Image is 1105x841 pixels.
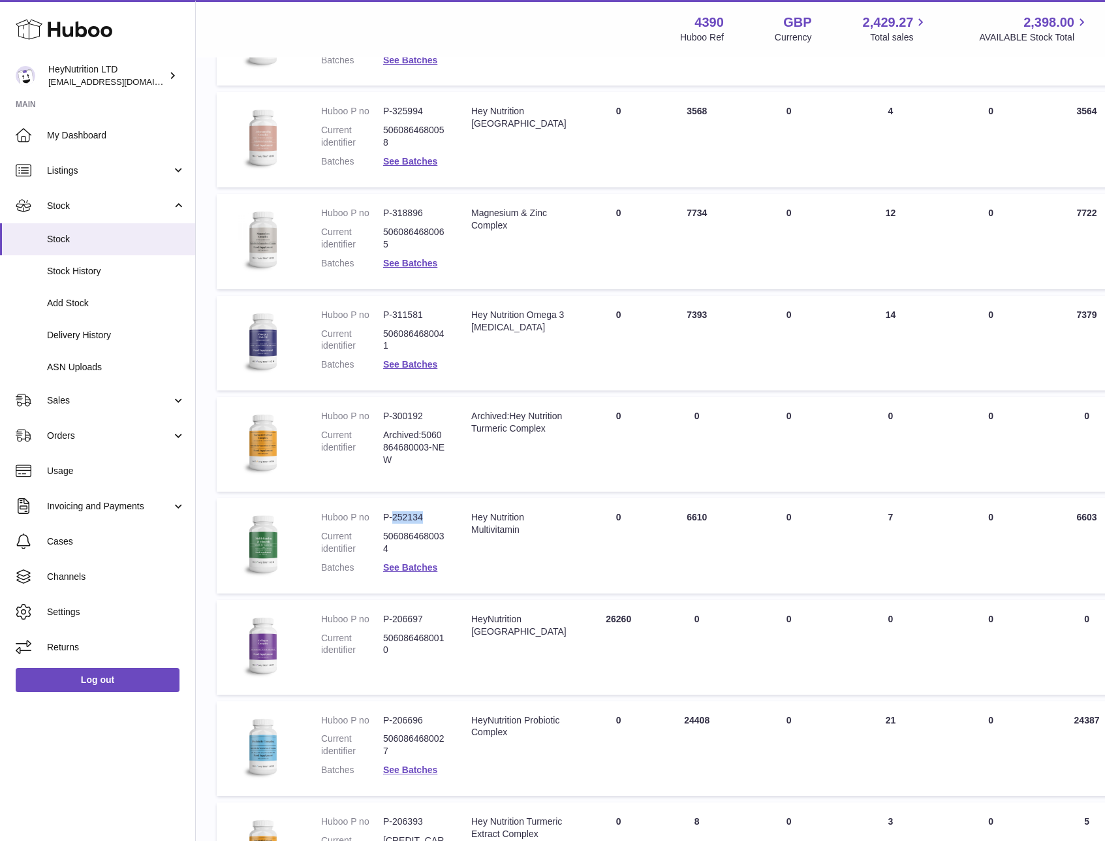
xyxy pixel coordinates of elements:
a: Log out [16,668,179,691]
div: Hey Nutrition Turmeric Extract Complex [471,816,567,840]
a: See Batches [383,55,437,65]
td: 0 [736,498,842,594]
a: See Batches [383,258,437,268]
a: See Batches [383,562,437,573]
dd: 5060864680034 [383,530,445,555]
td: 0 [580,701,658,797]
span: Returns [47,641,185,654]
td: 0 [580,397,658,492]
a: See Batches [383,156,437,167]
img: product image [230,309,295,374]
span: Stock History [47,265,185,278]
span: 0 [988,208,993,218]
span: Delivery History [47,329,185,341]
td: 7734 [658,194,736,289]
td: 0 [736,600,842,695]
span: Settings [47,606,185,618]
img: product image [230,105,295,170]
dd: P-206697 [383,613,445,626]
span: Cases [47,535,185,548]
td: 0 [736,194,842,289]
dt: Huboo P no [321,613,383,626]
span: Listings [47,165,172,177]
span: Usage [47,465,185,477]
dt: Batches [321,764,383,776]
dd: P-206393 [383,816,445,828]
a: See Batches [383,359,437,370]
div: Magnesium & Zinc Complex [471,207,567,232]
div: Hey Nutrition Omega 3 [MEDICAL_DATA] [471,309,567,334]
div: Currency [775,31,812,44]
dt: Current identifier [321,733,383,757]
td: 0 [841,397,939,492]
div: HeyNutrition LTD [48,63,166,88]
span: Stock [47,200,172,212]
img: product image [230,410,295,475]
td: 0 [736,296,842,391]
dd: P-311581 [383,309,445,321]
span: 0 [988,614,993,624]
span: 0 [988,512,993,522]
dt: Huboo P no [321,105,383,118]
div: Hey Nutrition [GEOGRAPHIC_DATA] [471,105,567,130]
span: Stock [47,233,185,246]
span: Invoicing and Payments [47,500,172,513]
strong: GBP [783,14,811,31]
dt: Huboo P no [321,511,383,524]
dt: Batches [321,358,383,371]
dd: 5060864680010 [383,632,445,657]
a: 2,429.27 Total sales [863,14,929,44]
dt: Huboo P no [321,410,383,422]
dt: Huboo P no [321,309,383,321]
dd: P-325994 [383,105,445,118]
td: 0 [658,600,736,695]
td: 0 [736,701,842,797]
img: info@heynutrition.com [16,66,35,86]
span: Sales [47,394,172,407]
span: Add Stock [47,297,185,309]
td: 21 [841,701,939,797]
dt: Batches [321,155,383,168]
td: 0 [580,92,658,187]
img: product image [230,714,295,780]
div: Hey Nutrition Multivitamin [471,511,567,536]
span: Total sales [870,31,928,44]
td: 0 [841,600,939,695]
td: 0 [658,397,736,492]
td: 12 [841,194,939,289]
strong: 4390 [694,14,724,31]
dd: 5060864680027 [383,733,445,757]
dt: Current identifier [321,632,383,657]
dd: P-300192 [383,410,445,422]
td: 7 [841,498,939,594]
td: 6610 [658,498,736,594]
dd: 5060864680065 [383,226,445,251]
td: 0 [580,296,658,391]
span: AVAILABLE Stock Total [979,31,1089,44]
td: 0 [580,194,658,289]
span: 0 [988,411,993,421]
dt: Current identifier [321,328,383,353]
dt: Current identifier [321,226,383,251]
div: Archived:Hey Nutrition Turmeric Complex [471,410,567,435]
dt: Current identifier [321,124,383,149]
td: 4 [841,92,939,187]
img: product image [230,207,295,272]
div: Huboo Ref [680,31,724,44]
dt: Huboo P no [321,816,383,828]
dt: Batches [321,257,383,270]
dd: P-206696 [383,714,445,727]
dt: Huboo P no [321,714,383,727]
span: ASN Uploads [47,361,185,373]
dt: Current identifier [321,429,383,466]
td: 14 [841,296,939,391]
img: product image [230,511,295,577]
span: Channels [47,571,185,583]
td: 0 [736,397,842,492]
dd: 5060864680041 [383,328,445,353]
td: 0 [736,92,842,187]
span: [EMAIL_ADDRESS][DOMAIN_NAME] [48,76,192,87]
td: 3568 [658,92,736,187]
dt: Batches [321,54,383,67]
div: HeyNutrition [GEOGRAPHIC_DATA] [471,613,567,638]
